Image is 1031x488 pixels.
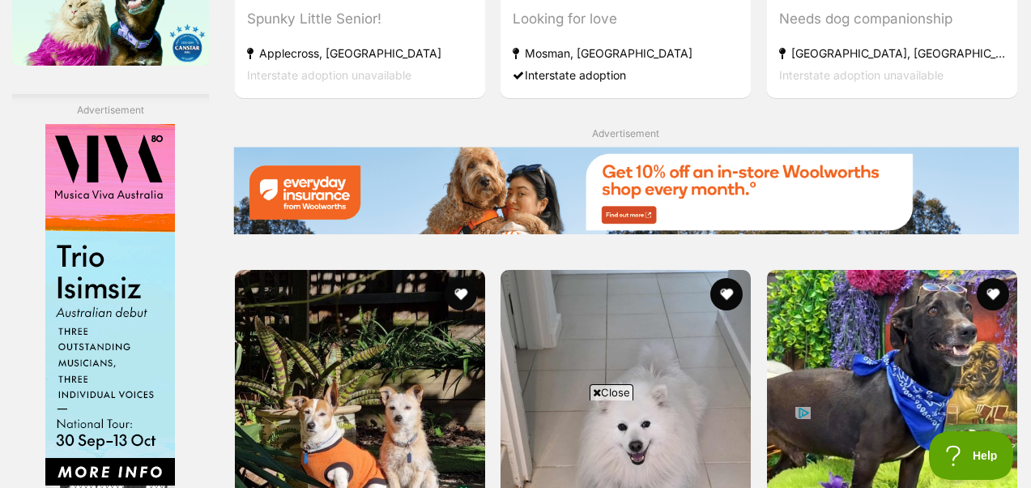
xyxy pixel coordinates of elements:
[592,127,659,139] span: Advertisement
[513,42,739,64] strong: Mosman, [GEOGRAPHIC_DATA]
[977,278,1009,310] button: favourite
[247,8,473,30] div: Spunky Little Senior!
[233,147,1019,234] img: Everyday Insurance promotional banner
[513,8,739,30] div: Looking for love
[233,147,1019,237] a: Everyday Insurance promotional banner
[221,407,811,480] iframe: Advertisement
[711,278,743,310] button: favourite
[590,384,633,400] span: Close
[247,42,473,64] strong: Applecross, [GEOGRAPHIC_DATA]
[779,8,1005,30] div: Needs dog companionship
[445,278,477,310] button: favourite
[779,68,944,82] span: Interstate adoption unavailable
[929,431,1015,480] iframe: Help Scout Beacon - Open
[779,42,1005,64] strong: [GEOGRAPHIC_DATA], [GEOGRAPHIC_DATA]
[247,68,411,82] span: Interstate adoption unavailable
[513,64,739,86] div: Interstate adoption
